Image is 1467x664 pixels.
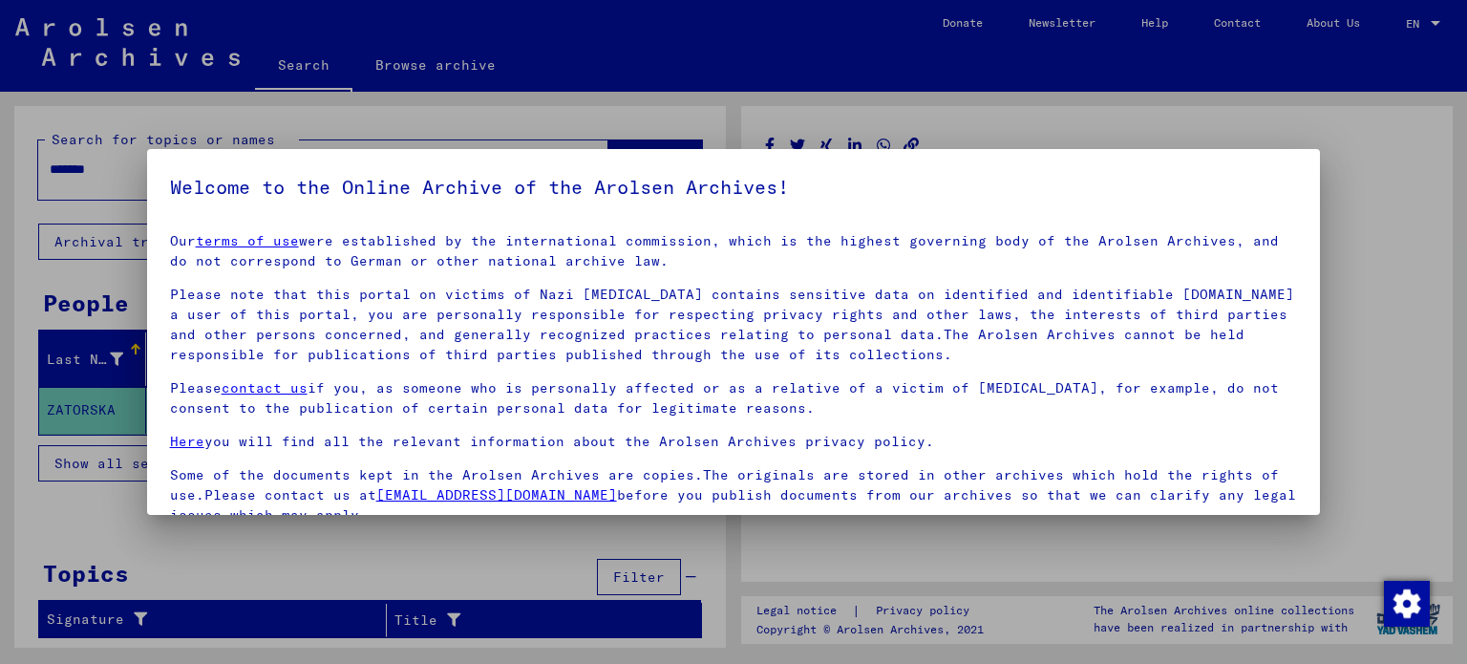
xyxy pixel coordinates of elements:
[170,172,1298,203] h5: Welcome to the Online Archive of the Arolsen Archives!
[170,231,1298,271] p: Our were established by the international commission, which is the highest governing body of the ...
[1384,581,1430,627] img: Zmienić zgodę
[222,379,308,396] a: contact us
[170,378,1298,418] p: Please if you, as someone who is personally affected or as a relative of a victim of [MEDICAL_DAT...
[196,232,299,249] a: terms of use
[1383,580,1429,626] div: Zmienić zgodę
[170,285,1298,365] p: Please note that this portal on victims of Nazi [MEDICAL_DATA] contains sensitive data on identif...
[170,432,1298,452] p: you will find all the relevant information about the Arolsen Archives privacy policy.
[170,433,204,450] a: Here
[170,465,1298,525] p: Some of the documents kept in the Arolsen Archives are copies.The originals are stored in other a...
[376,486,617,503] a: [EMAIL_ADDRESS][DOMAIN_NAME]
